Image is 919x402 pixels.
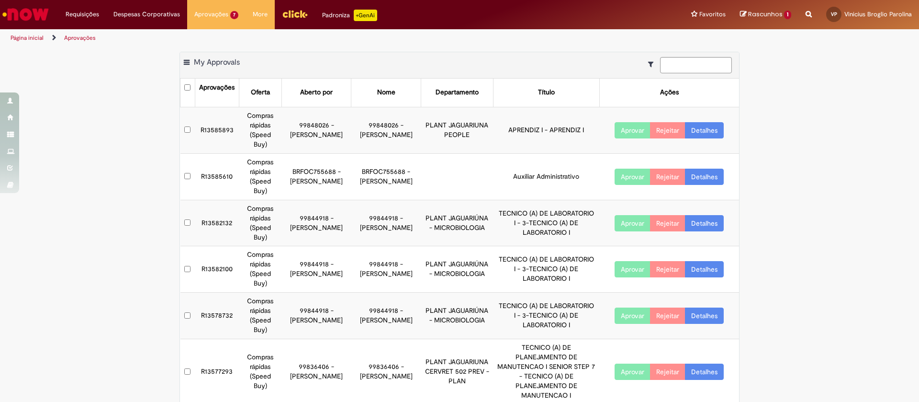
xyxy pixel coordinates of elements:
button: Aprovar [615,308,650,324]
td: PLANT JAGUARIÚNA - MICROBIOLOGIA [421,293,493,339]
button: Rejeitar [650,261,685,277]
a: Detalhes [685,261,724,277]
td: 99844918 - [PERSON_NAME] [351,293,421,339]
button: Aprovar [615,364,650,380]
span: Vinicius Broglio Parolina [844,10,912,18]
div: Aberto por [300,88,333,97]
td: 99844918 - [PERSON_NAME] [351,246,421,293]
td: 99848026 - [PERSON_NAME] [351,107,421,153]
td: 99844918 - [PERSON_NAME] [351,200,421,246]
button: Aprovar [615,215,650,231]
ul: Trilhas de página [7,29,605,47]
i: Mostrar filtros para: Suas Solicitações [648,61,658,68]
button: Aprovar [615,169,650,185]
td: 99848026 - [PERSON_NAME] [281,107,351,153]
button: Rejeitar [650,308,685,324]
td: PLANT JAGUARIÚNA - MICROBIOLOGIA [421,246,493,293]
td: TECNICO (A) DE LABORATORIO I - 3-TECNICO (A) DE LABORATORIO I [493,200,599,246]
button: Rejeitar [650,169,685,185]
td: Auxiliar Administrativo [493,153,599,200]
span: Requisições [66,10,99,19]
span: VP [831,11,837,17]
td: Compras rápidas (Speed Buy) [239,293,281,339]
a: Aprovações [64,34,96,42]
td: Compras rápidas (Speed Buy) [239,153,281,200]
div: Ações [660,88,679,97]
button: Aprovar [615,261,650,277]
td: R13582132 [195,200,239,246]
td: APRENDIZ I - APRENDIZ I [493,107,599,153]
td: BRFOC755688 - [PERSON_NAME] [351,153,421,200]
td: 99844918 - [PERSON_NAME] [281,200,351,246]
th: Aprovações [195,79,239,107]
td: Compras rápidas (Speed Buy) [239,107,281,153]
td: R13582100 [195,246,239,293]
a: Detalhes [685,169,724,185]
td: PLANT JAGUARIUNA PEOPLE [421,107,493,153]
td: 99844918 - [PERSON_NAME] [281,293,351,339]
span: My Approvals [194,57,240,67]
div: Oferta [251,88,270,97]
a: Detalhes [685,308,724,324]
button: Rejeitar [650,364,685,380]
a: Detalhes [685,122,724,138]
td: BRFOC755688 - [PERSON_NAME] [281,153,351,200]
td: R13578732 [195,293,239,339]
td: R13585893 [195,107,239,153]
td: R13585610 [195,153,239,200]
button: Rejeitar [650,215,685,231]
div: Aprovações [199,83,235,92]
td: TECNICO (A) DE LABORATORIO I - 3-TECNICO (A) DE LABORATORIO I [493,246,599,293]
td: Compras rápidas (Speed Buy) [239,246,281,293]
div: Departamento [436,88,479,97]
a: Página inicial [11,34,44,42]
button: Rejeitar [650,122,685,138]
td: TECNICO (A) DE LABORATORIO I - 3-TECNICO (A) DE LABORATORIO I [493,293,599,339]
div: Nome [377,88,395,97]
td: 99844918 - [PERSON_NAME] [281,246,351,293]
td: Compras rápidas (Speed Buy) [239,200,281,246]
td: PLANT JAGUARIÚNA - MICROBIOLOGIA [421,200,493,246]
img: ServiceNow [1,5,50,24]
a: Detalhes [685,215,724,231]
button: Aprovar [615,122,650,138]
a: Detalhes [685,364,724,380]
div: Título [538,88,555,97]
